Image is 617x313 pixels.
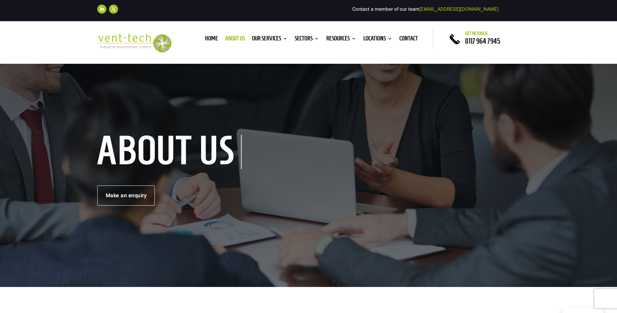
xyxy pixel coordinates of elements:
h1: About us [97,135,242,169]
span: Contact a member of our team [352,6,499,12]
a: Locations [363,36,392,43]
a: Sectors [295,36,319,43]
a: Follow on LinkedIn [97,5,106,14]
a: Contact [399,36,418,43]
a: Make an enquiry [97,185,155,206]
a: Home [205,36,218,43]
a: 0117 964 7945 [465,37,500,45]
a: Follow on X [109,5,118,14]
a: Resources [326,36,356,43]
a: Our Services [252,36,288,43]
span: Get in touch [465,31,488,36]
a: [EMAIL_ADDRESS][DOMAIN_NAME] [419,6,499,12]
img: 2023-09-27T08_35_16.549ZVENT-TECH---Clear-background [97,34,172,53]
a: About us [225,36,245,43]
